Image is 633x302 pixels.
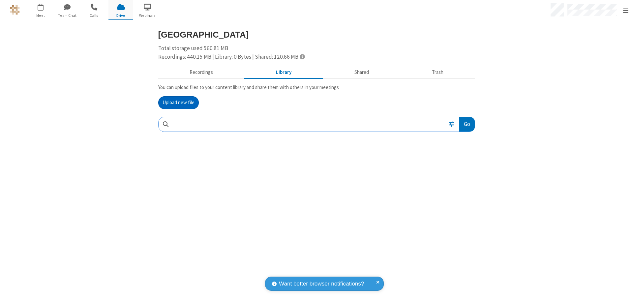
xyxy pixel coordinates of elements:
[323,66,401,79] button: Shared during meetings
[459,117,474,132] button: Go
[245,66,323,79] button: Content library
[158,44,475,61] div: Total storage used 560.81 MB
[158,84,475,91] p: You can upload files to your content library and share them with others in your meetings
[108,13,133,18] span: Drive
[10,5,20,15] img: QA Selenium DO NOT DELETE OR CHANGE
[135,13,160,18] span: Webinars
[28,13,53,18] span: Meet
[158,53,475,61] div: Recordings: 440.15 MB | Library: 0 Bytes | Shared: 120.66 MB
[279,280,364,288] span: Want better browser notifications?
[158,66,245,79] button: Recorded meetings
[158,96,199,109] button: Upload new file
[300,54,305,59] span: Totals displayed include files that have been moved to the trash.
[158,30,475,39] h3: [GEOGRAPHIC_DATA]
[401,66,475,79] button: Trash
[55,13,80,18] span: Team Chat
[82,13,106,18] span: Calls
